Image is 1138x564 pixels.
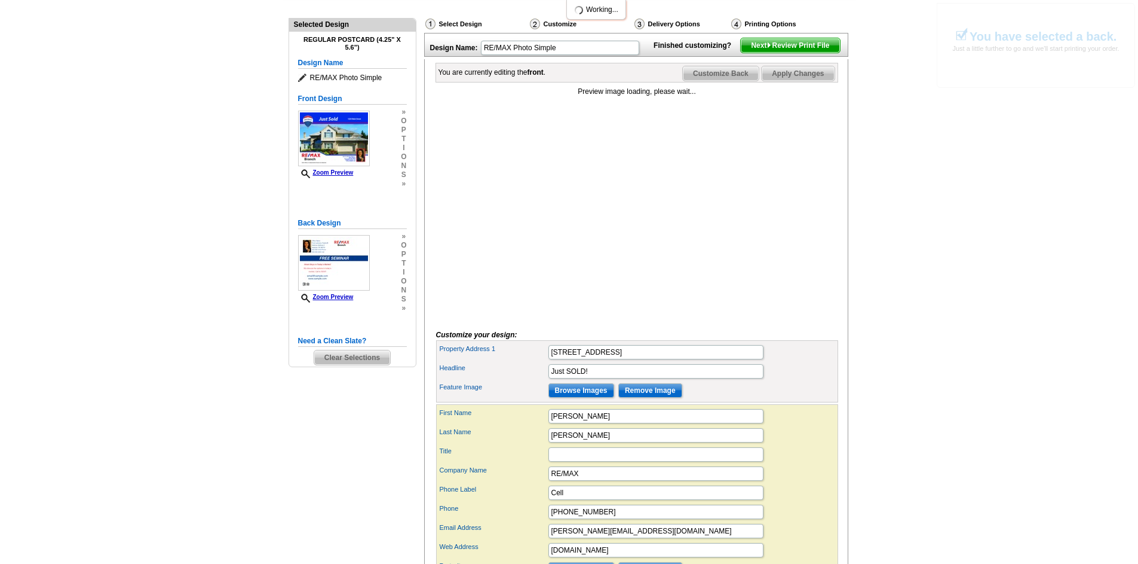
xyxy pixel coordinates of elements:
span: t [401,135,406,144]
span: RE/MAX Photo Simple [298,72,407,84]
span: s [401,295,406,304]
a: Zoom Preview [298,169,354,176]
img: Select Design [425,19,435,29]
h4: Regular Postcard (4.25" x 5.6") [298,36,407,51]
span: Apply Changes [762,66,834,81]
span: i [401,144,406,153]
h5: Back Design [298,218,407,229]
img: button-next-arrow-white.png [766,42,772,48]
img: Delivery Options [634,19,645,29]
label: Company Name [440,465,547,475]
span: n [401,161,406,170]
span: t [401,259,406,268]
label: Web Address [440,542,547,552]
div: Selected Design [289,19,416,30]
a: Zoom Preview [298,294,354,300]
img: check_mark.png [955,28,968,41]
img: REMPRBfirstHome_SAMPLE.jpg [298,235,370,291]
label: Last Name [440,427,547,437]
span: » [401,108,406,117]
span: o [401,241,406,250]
span: » [401,304,406,313]
strong: Design Name: [430,44,478,52]
img: Customize [530,19,540,29]
span: Just a little further to go and we'll start printing your order. [952,33,1119,52]
label: Feature Image [440,382,547,392]
span: p [401,126,406,135]
span: Customize Back [683,66,759,81]
span: p [401,250,406,259]
label: Phone Label [440,484,547,495]
span: Next Review Print File [741,38,839,53]
span: Clear Selections [314,350,390,365]
h5: Front Design [298,93,407,105]
div: You are currently editing the . [438,67,546,78]
span: » [401,232,406,241]
div: Delivery Options [633,18,730,30]
span: » [401,179,406,188]
label: Title [440,446,547,456]
b: front [527,68,544,77]
span: o [401,277,406,286]
div: Preview image loading, please wait... [436,86,838,97]
i: Customize your design: [436,331,517,339]
input: Remove Image [618,383,682,398]
label: First Name [440,408,547,418]
h1: You have selected a back. [970,30,1116,43]
img: loading... [574,5,584,15]
span: i [401,268,406,277]
div: Printing Options [730,18,836,30]
span: o [401,153,406,161]
strong: Finished customizing? [654,41,738,50]
div: Customize [529,18,633,33]
img: PCReMaxJS1RF_SAMPLE.jpg [298,111,370,166]
span: n [401,286,406,295]
span: s [401,170,406,179]
div: Select Design [424,18,529,33]
span: o [401,117,406,126]
label: Headline [440,363,547,373]
label: Property Address 1 [440,344,547,354]
img: Printing Options & Summary [731,19,741,29]
h5: Design Name [298,57,407,69]
input: Browse Images [548,383,614,398]
label: Phone [440,504,547,514]
label: Email Address [440,523,547,533]
h5: Need a Clean Slate? [298,336,407,347]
